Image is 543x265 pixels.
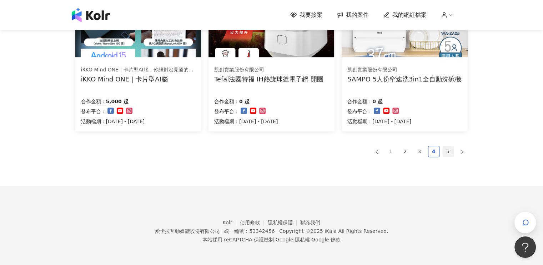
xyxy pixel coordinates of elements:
p: 活動檔期：[DATE] - [DATE] [347,117,411,126]
span: 本站採用 reCAPTCHA 保護機制 [202,235,341,244]
p: 發布平台： [214,107,239,116]
div: Copyright © 2025 All Rights Reserved. [279,228,388,234]
a: 2 [400,146,411,157]
a: 1 [386,146,396,157]
p: 5,000 起 [106,97,129,106]
span: right [460,150,464,154]
p: 合作金額： [214,97,239,106]
img: logo [72,8,110,22]
p: 發布平台： [81,107,106,116]
a: 3 [414,146,425,157]
div: 統一編號：53342456 [224,228,275,234]
li: Next Page [457,146,468,157]
p: 合作金額： [81,97,106,106]
p: 發布平台： [347,107,372,116]
li: 4 [428,146,439,157]
a: 5 [443,146,453,157]
li: Previous Page [371,146,382,157]
li: 1 [385,146,397,157]
iframe: Help Scout Beacon - Open [514,236,536,258]
li: 5 [442,146,454,157]
a: Google 隱私權 [276,237,310,242]
p: 活動檔期：[DATE] - [DATE] [81,117,145,126]
span: 我要接案 [300,11,322,19]
div: 凱創實業股份有限公司 [347,66,461,74]
span: | [276,228,278,234]
a: iKala [325,228,337,234]
a: 4 [428,146,439,157]
a: 我的案件 [337,11,369,19]
a: 我要接案 [290,11,322,19]
a: Kolr [223,220,240,225]
a: 使用條款 [240,220,268,225]
p: 活動檔期：[DATE] - [DATE] [214,117,278,126]
div: Tefal法國特福 IH熱旋球釜電子鍋 開團 [214,75,323,84]
span: left [374,150,379,154]
span: 我的案件 [346,11,369,19]
a: 隱私權保護 [268,220,301,225]
a: 我的網紅檔案 [383,11,427,19]
button: left [371,146,382,157]
div: iKKO Mind ONE｜卡片型AI腦，你絕對沒見過的超強AI設備 [81,66,195,74]
a: Google 條款 [311,237,341,242]
div: iKKO Mind ONE｜卡片型AI腦 [81,75,195,84]
p: 0 起 [372,97,383,106]
p: 合作金額： [347,97,372,106]
span: | [310,237,312,242]
span: 我的網紅檔案 [392,11,427,19]
a: 聯絡我們 [300,220,320,225]
span: | [274,237,276,242]
button: right [457,146,468,157]
span: | [221,228,223,234]
p: 0 起 [239,97,250,106]
div: 愛卡拉互動媒體股份有限公司 [155,228,220,234]
div: 凱創實業股份有限公司 [214,66,323,74]
div: SAMPO 5人份窄速洗3in1全自動洗碗機 [347,75,461,84]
